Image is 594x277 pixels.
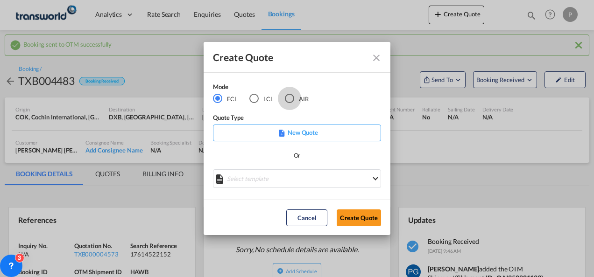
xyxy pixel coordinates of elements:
[249,94,274,104] md-radio-button: LCL
[213,51,364,63] div: Create Quote
[337,209,381,226] button: Create Quote
[213,113,381,125] div: Quote Type
[216,128,378,137] p: New Quote
[213,82,320,94] div: Mode
[213,94,238,104] md-radio-button: FCL
[213,169,381,188] md-select: Select template
[294,151,301,160] div: Or
[286,209,327,226] button: Cancel
[204,42,390,235] md-dialog: Create QuoteModeFCL LCLAIR ...
[285,94,309,104] md-radio-button: AIR
[371,52,382,63] md-icon: Close dialog
[367,48,384,65] button: Close dialog
[213,125,381,141] div: New Quote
